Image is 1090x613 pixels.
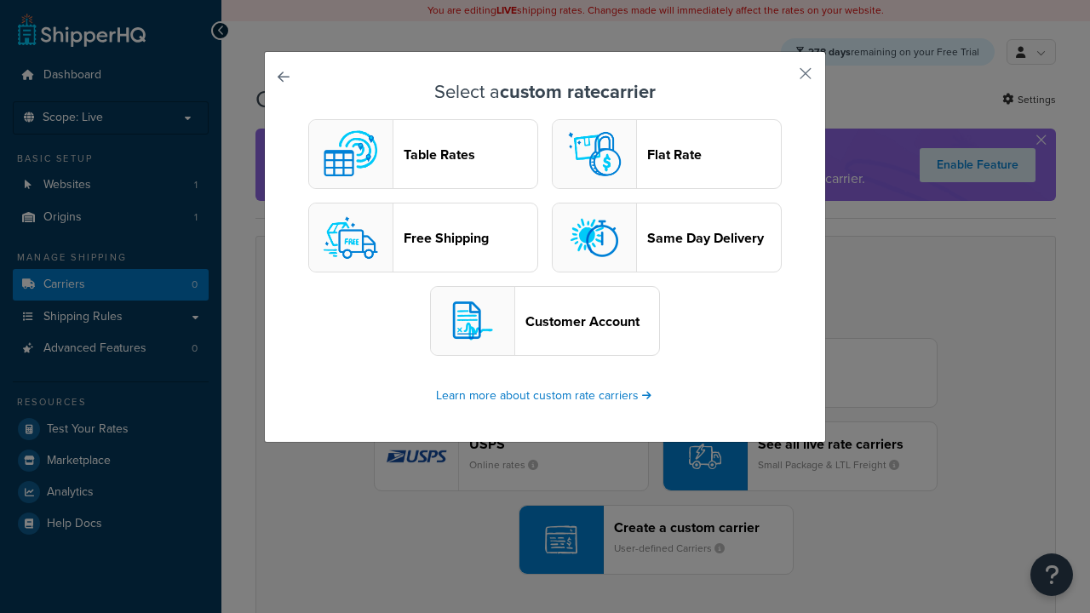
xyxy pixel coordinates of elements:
[552,203,782,272] button: sameday logoSame Day Delivery
[317,203,385,272] img: free logo
[404,146,537,163] header: Table Rates
[560,120,628,188] img: flat logo
[308,119,538,189] button: custom logoTable Rates
[430,286,660,356] button: customerAccount logoCustomer Account
[552,119,782,189] button: flat logoFlat Rate
[647,146,781,163] header: Flat Rate
[436,387,654,404] a: Learn more about custom rate carriers
[404,230,537,246] header: Free Shipping
[308,203,538,272] button: free logoFree Shipping
[560,203,628,272] img: sameday logo
[525,313,659,329] header: Customer Account
[500,77,656,106] strong: custom rate carrier
[439,287,507,355] img: customerAccount logo
[317,120,385,188] img: custom logo
[647,230,781,246] header: Same Day Delivery
[307,82,783,102] h3: Select a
